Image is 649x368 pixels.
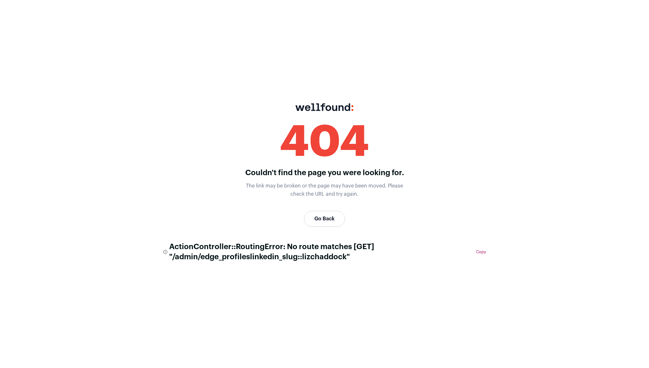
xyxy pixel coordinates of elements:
[476,249,486,255] button: Copy
[239,121,410,164] div: 404
[239,168,410,179] p: Couldn't find the page you were looking for.
[304,211,345,227] a: Go Back
[169,242,471,262] span: ActionController::RoutingError: No route matches [GET] "/admin/edge_profileslinkedin_slug::lizcha...
[239,182,410,198] p: The link may be broken or the page may have been moved. Please check the URL and try again.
